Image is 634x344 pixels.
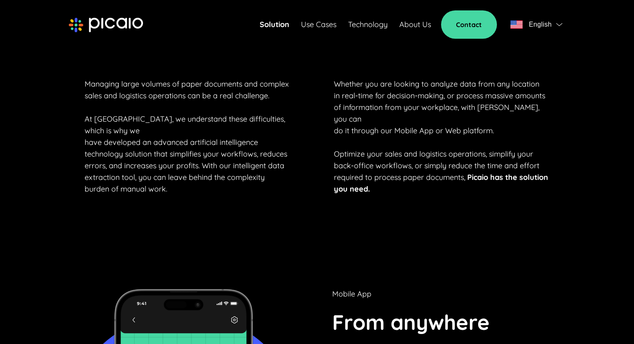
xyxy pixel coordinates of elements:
[348,19,388,30] a: Technology
[332,307,490,338] p: From anywhere
[556,23,562,26] img: flag
[69,17,143,32] img: picaio-logo
[507,16,566,33] button: flagEnglishflag
[399,19,431,30] a: About Us
[334,78,550,195] p: Whether you are looking to analyze data from any location in real-time for decision-making, or pr...
[332,288,371,300] p: Mobile App
[529,19,552,30] span: English
[510,20,523,29] img: flag
[441,10,497,39] a: Contact
[301,19,336,30] a: Use Cases
[260,19,289,30] a: Solution
[85,78,301,195] p: Managing large volumes of paper documents and complex sales and logistics operations can be a rea...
